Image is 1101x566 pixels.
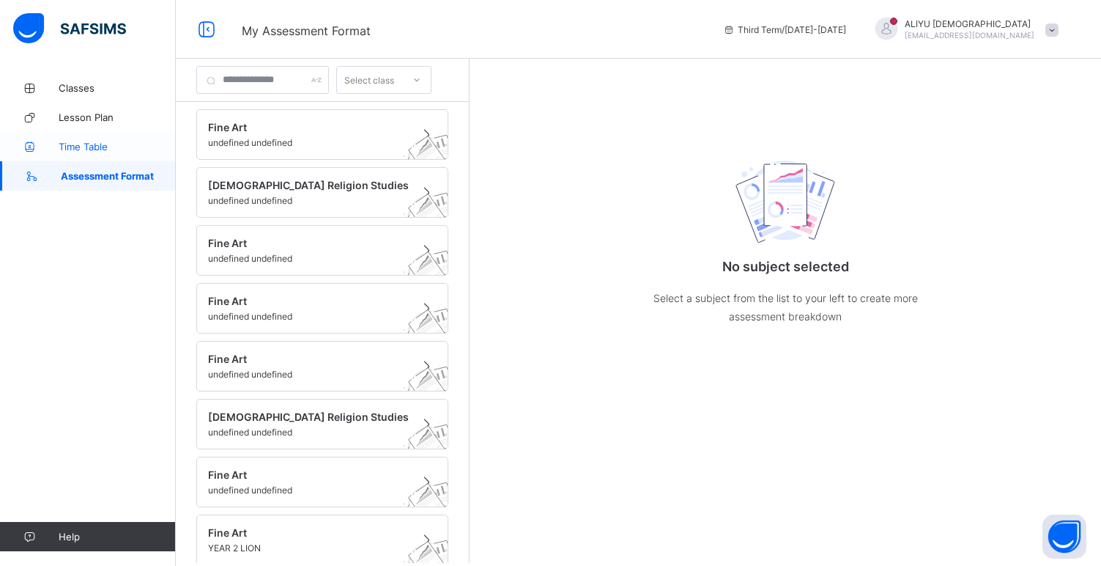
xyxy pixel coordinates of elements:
[861,18,1066,42] div: ALIYUMUHAMMAD
[208,485,409,496] span: undefined undefined
[61,170,176,182] span: Assessment Format
[208,311,409,322] span: undefined undefined
[208,427,409,438] span: undefined undefined
[905,31,1034,40] span: [EMAIL_ADDRESS][DOMAIN_NAME]
[208,237,409,249] span: Fine Art
[59,111,176,123] span: Lesson Plan
[208,543,409,554] span: YEAR 2 LION
[208,353,409,365] span: Fine Art
[639,259,932,274] p: No subject selected
[242,23,371,38] span: My Assessment Format
[639,289,932,326] p: Select a subject from the list to your left to create more assessment breakdown
[723,24,846,35] span: session/term information
[59,531,175,543] span: Help
[905,18,1034,29] span: ALIYU [DEMOGRAPHIC_DATA]
[208,179,409,191] span: [DEMOGRAPHIC_DATA] Religion Studies
[59,82,176,94] span: Classes
[208,195,409,206] span: undefined undefined
[59,141,176,152] span: Time Table
[208,121,409,133] span: Fine Art
[208,369,409,380] span: undefined undefined
[344,66,394,94] div: Select class
[208,526,409,539] span: Fine Art
[13,13,126,44] img: safsims
[208,137,409,148] span: undefined undefined
[208,468,409,481] span: Fine Art
[1042,515,1086,559] button: Open asap
[639,118,932,355] div: No subject selected
[208,253,409,264] span: undefined undefined
[730,158,840,249] img: structure.cad45ed73ac2f6accb5d2a2efd3b9748.svg
[208,411,409,423] span: [DEMOGRAPHIC_DATA] Religion Studies
[208,295,409,307] span: Fine Art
